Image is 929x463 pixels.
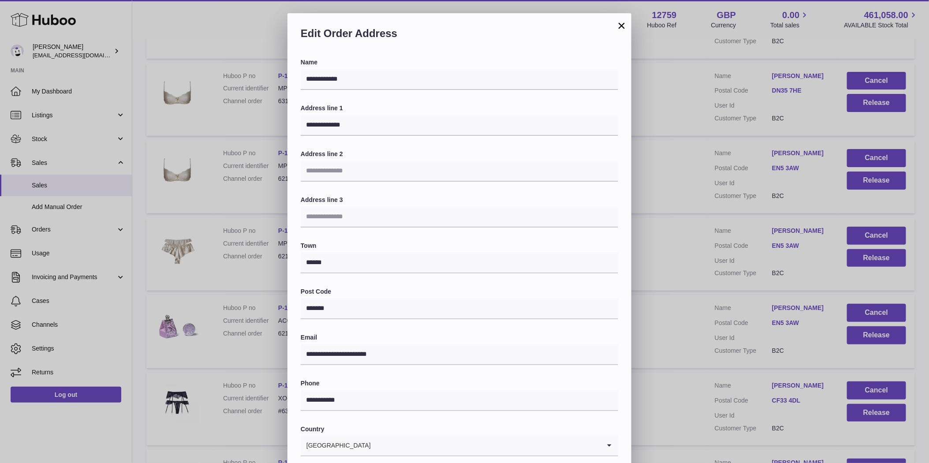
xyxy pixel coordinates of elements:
[301,379,618,388] label: Phone
[301,242,618,250] label: Town
[301,104,618,112] label: Address line 1
[371,435,601,456] input: Search for option
[616,20,627,31] button: ×
[301,425,618,433] label: Country
[301,150,618,158] label: Address line 2
[301,333,618,342] label: Email
[301,435,618,456] div: Search for option
[301,58,618,67] label: Name
[301,196,618,204] label: Address line 3
[301,288,618,296] label: Post Code
[301,435,371,456] span: [GEOGRAPHIC_DATA]
[301,26,618,45] h2: Edit Order Address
